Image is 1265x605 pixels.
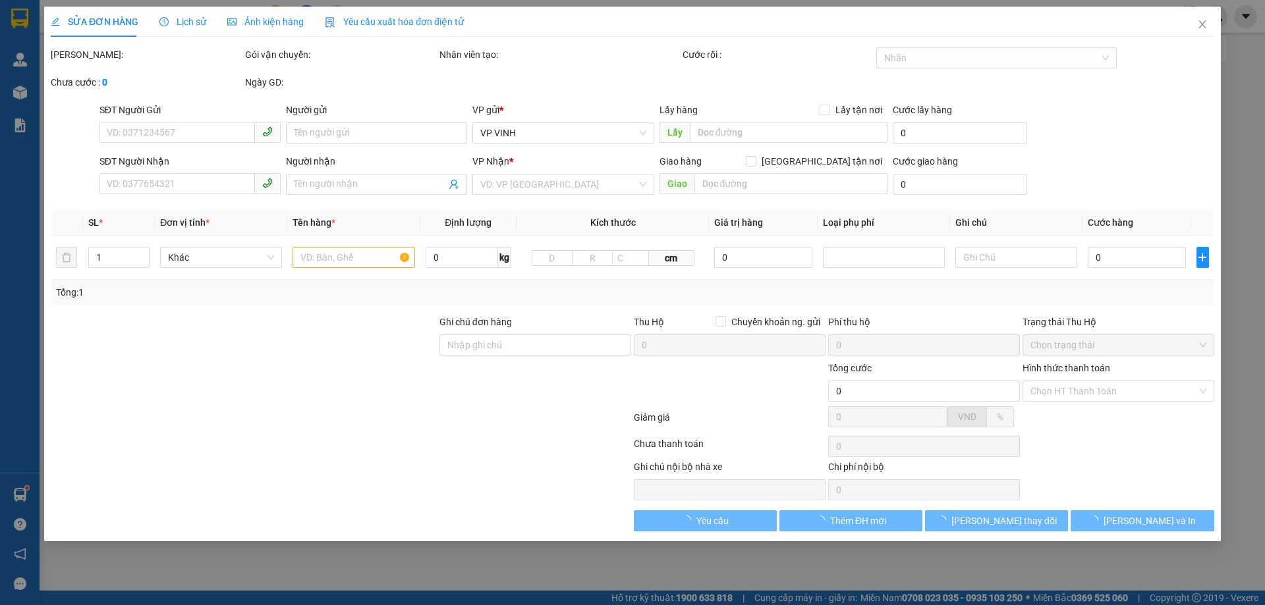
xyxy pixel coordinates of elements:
[818,210,950,236] th: Loại phụ phí
[99,154,281,169] div: SĐT Người Nhận
[51,75,242,90] div: Chưa cước :
[498,247,511,268] span: kg
[997,411,1003,422] span: %
[161,217,210,228] span: Đơn vị tính
[1104,513,1196,528] span: [PERSON_NAME] và In
[660,122,690,143] span: Lấy
[828,460,1020,479] div: Chi phí nội bộ
[632,436,827,460] div: Chưa thanh toán
[325,17,335,28] img: icon
[445,217,492,228] span: Định lượng
[830,513,886,528] span: Thêm ĐH mới
[816,515,830,525] span: loading
[937,515,951,525] span: loading
[169,248,275,267] span: Khác
[660,173,694,194] span: Giao
[955,247,1077,268] input: Ghi Chú
[481,123,646,143] span: VP VINH
[1023,315,1214,329] div: Trạng thái Thu Hộ
[660,105,698,115] span: Lấy hàng
[683,47,874,62] div: Cước rồi :
[726,315,826,329] span: Chuyển khoản ng. gửi
[532,250,573,266] input: D
[286,154,467,169] div: Người nhận
[245,47,437,62] div: Gói vận chuyển:
[950,210,1082,236] th: Ghi chú
[56,285,488,300] div: Tổng: 1
[682,515,696,525] span: loading
[828,363,872,373] span: Tổng cước
[925,510,1068,531] button: [PERSON_NAME] thay đổi
[439,317,512,327] label: Ghi chú đơn hàng
[590,217,636,228] span: Kích thước
[439,334,631,355] input: Ghi chú đơn hàng
[1196,247,1209,268] button: plus
[227,17,237,26] span: picture
[51,47,242,62] div: [PERSON_NAME]:
[325,16,464,27] span: Yêu cầu xuất hóa đơn điện tử
[56,247,77,268] button: delete
[227,16,304,27] span: Ảnh kiện hàng
[473,103,654,117] div: VP gửi
[779,510,922,531] button: Thêm ĐH mới
[159,17,169,26] span: clock-circle
[1197,19,1208,30] span: close
[572,250,613,266] input: R
[51,17,60,26] span: edit
[1071,510,1214,531] button: [PERSON_NAME] và In
[690,122,887,143] input: Dọc đường
[88,217,99,228] span: SL
[245,75,437,90] div: Ngày GD:
[612,250,649,266] input: C
[830,103,887,117] span: Lấy tận nơi
[893,156,958,167] label: Cước giao hàng
[632,410,827,433] div: Giảm giá
[51,16,138,27] span: SỬA ĐƠN HÀNG
[715,217,764,228] span: Giá trị hàng
[1023,363,1110,373] label: Hình thức thanh toán
[159,16,206,27] span: Lịch sử
[694,173,887,194] input: Dọc đường
[1030,335,1206,355] span: Chọn trạng thái
[634,460,826,479] div: Ghi chú nội bộ nhà xe
[449,179,460,190] span: user-add
[1197,252,1208,263] span: plus
[102,77,107,88] b: 0
[1088,217,1134,228] span: Cước hàng
[286,103,467,117] div: Người gửi
[696,513,729,528] span: Yêu cầu
[439,47,680,62] div: Nhân viên tạo:
[293,247,415,268] input: VD: Bàn, Ghế
[893,122,1027,144] input: Cước lấy hàng
[951,513,1057,528] span: [PERSON_NAME] thay đổi
[99,103,281,117] div: SĐT Người Gửi
[634,317,664,327] span: Thu Hộ
[893,174,1027,195] input: Cước giao hàng
[1089,515,1104,525] span: loading
[660,156,702,167] span: Giao hàng
[1184,7,1221,43] button: Close
[293,217,336,228] span: Tên hàng
[958,411,976,422] span: VND
[649,250,694,266] span: cm
[893,105,952,115] label: Cước lấy hàng
[756,154,887,169] span: [GEOGRAPHIC_DATA] tận nơi
[828,315,1020,334] div: Phí thu hộ
[262,178,273,188] span: phone
[262,126,273,137] span: phone
[634,510,777,531] button: Yêu cầu
[473,156,510,167] span: VP Nhận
